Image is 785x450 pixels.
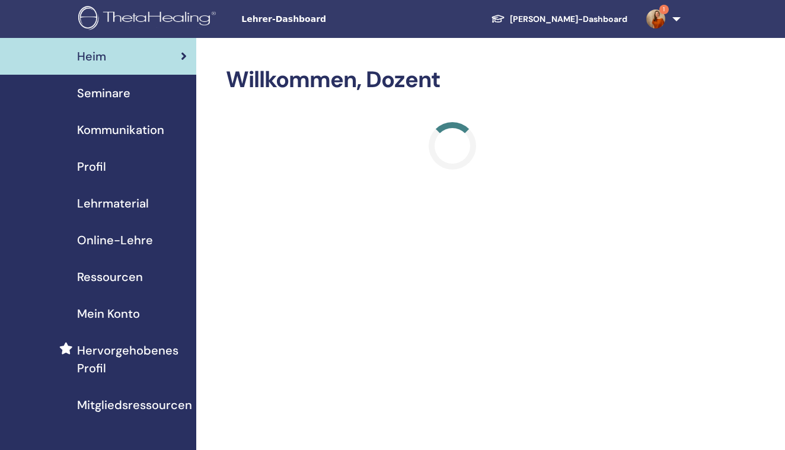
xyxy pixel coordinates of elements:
[77,194,149,212] span: Lehrmaterial
[77,342,187,377] span: Hervorgehobenes Profil
[77,47,106,65] span: Heim
[77,268,143,286] span: Ressourcen
[226,66,678,94] h2: Willkommen, Dozent
[77,84,130,102] span: Seminare
[77,305,140,323] span: Mein Konto
[491,14,505,24] img: graduation-cap-white.svg
[659,5,669,14] span: 1
[77,396,192,414] span: Mitgliedsressourcen
[481,8,637,30] a: [PERSON_NAME]-Dashboard
[77,121,164,139] span: Kommunikation
[241,13,419,25] span: Lehrer-Dashboard
[78,6,220,33] img: logo.png
[77,158,106,175] span: Profil
[77,231,153,249] span: Online-Lehre
[646,9,665,28] img: default.jpg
